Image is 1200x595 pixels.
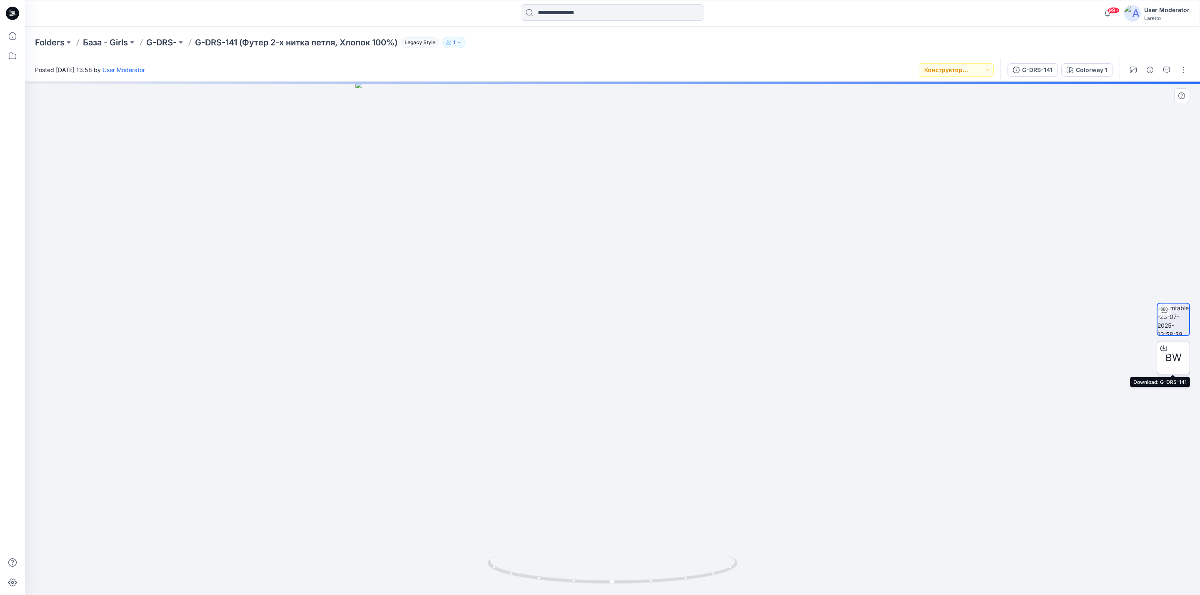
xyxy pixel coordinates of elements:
a: База - Girls [83,37,128,48]
img: avatar [1124,5,1141,22]
span: Legacy Style [401,37,439,47]
div: G-DRS-141 [1022,65,1052,75]
p: G-DRS-141 (Футер 2-х нитка петля, Хлопок 100%) [195,37,397,48]
button: G-DRS-141 [1007,63,1058,77]
a: User Moderator [102,66,145,73]
div: Colorway 1 [1076,65,1107,75]
div: User Moderator [1144,5,1190,15]
button: Colorway 1 [1061,63,1113,77]
p: 1 [453,38,455,47]
button: Legacy Style [397,37,439,48]
img: turntable-23-07-2025-13:58:38 [1157,304,1189,335]
span: Posted [DATE] 13:58 by [35,65,145,74]
span: 99+ [1107,7,1120,14]
a: G-DRS- [146,37,177,48]
button: 1 [442,37,465,48]
span: BW [1165,350,1182,365]
div: Laretto [1144,15,1190,21]
a: Folders [35,37,65,48]
button: Details [1143,63,1157,77]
